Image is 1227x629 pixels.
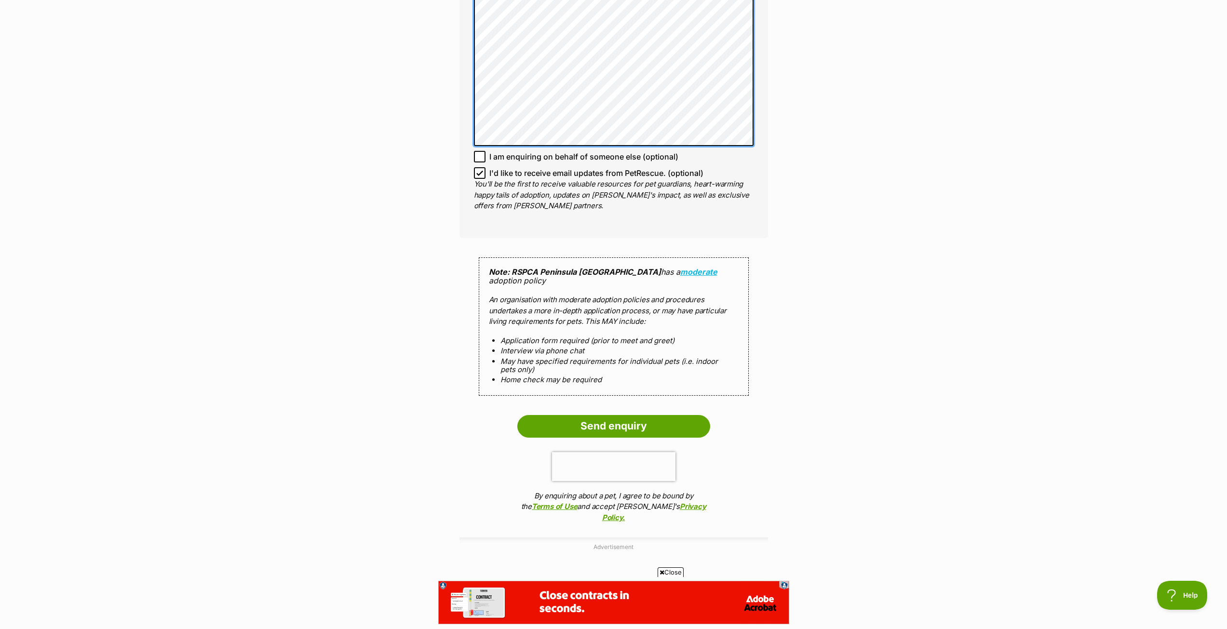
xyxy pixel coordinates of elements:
[489,294,739,327] p: An organisation with moderate adoption policies and procedures undertakes a more in-depth applica...
[489,267,661,277] strong: Note: RSPCA Peninsula [GEOGRAPHIC_DATA]
[500,357,727,374] li: May have specified requirements for individual pets (i.e. indoor pets only)
[658,567,684,577] span: Close
[479,257,749,396] div: has a adoption policy
[532,502,577,511] a: Terms of Use
[602,502,706,522] a: Privacy Policy.
[489,151,678,162] span: I am enquiring on behalf of someone else (optional)
[438,581,789,624] iframe: Advertisement
[552,452,675,481] iframe: reCAPTCHA
[500,347,727,355] li: Interview via phone chat
[1157,581,1208,610] iframe: Help Scout Beacon - Open
[517,491,710,523] p: By enquiring about a pet, I agree to be bound by the and accept [PERSON_NAME]'s
[517,415,710,437] input: Send enquiry
[474,179,754,212] p: You'll be the first to receive valuable resources for pet guardians, heart-warming happy tails of...
[489,167,703,179] span: I'd like to receive email updates from PetRescue. (optional)
[500,375,727,384] li: Home check may be required
[680,267,717,277] a: moderate
[500,336,727,345] li: Application form required (prior to meet and greet)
